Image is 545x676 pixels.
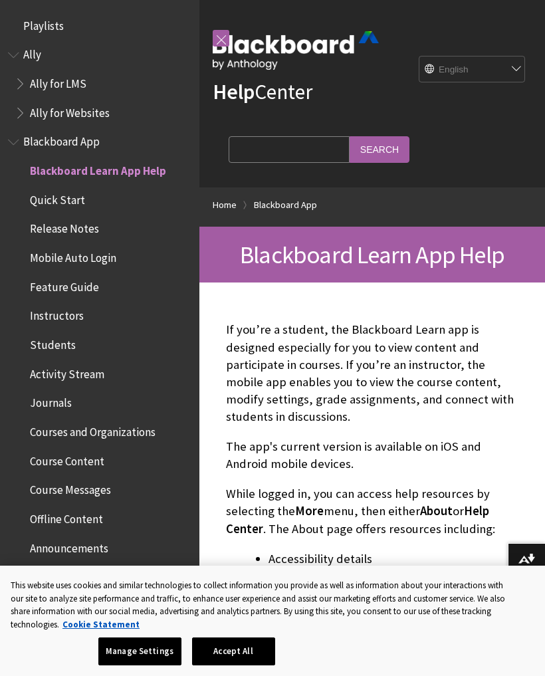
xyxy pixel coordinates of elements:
[420,503,453,518] span: About
[23,44,41,62] span: Ally
[30,218,99,236] span: Release Notes
[11,579,507,631] div: This website uses cookies and similar technologies to collect information you provide as well as ...
[23,15,64,33] span: Playlists
[62,619,140,630] a: More information about your privacy, opens in a new tab
[213,78,312,105] a: HelpCenter
[295,503,324,518] span: More
[269,550,518,568] li: Accessibility details
[30,276,99,294] span: Feature Guide
[213,31,379,70] img: Blackboard by Anthology
[226,503,489,536] span: Help Center
[30,102,110,120] span: Ally for Websites
[30,508,103,526] span: Offline Content
[30,363,104,381] span: Activity Stream
[192,637,275,665] button: Accept All
[350,136,409,162] input: Search
[419,56,526,83] select: Site Language Selector
[226,485,518,538] p: While logged in, you can access help resources by selecting the menu, then either or . The About ...
[226,438,518,473] p: The app's current version is available on iOS and Android mobile devices.
[30,479,111,497] span: Course Messages
[30,305,84,323] span: Instructors
[30,392,72,410] span: Journals
[30,189,85,207] span: Quick Start
[30,247,116,265] span: Mobile Auto Login
[8,44,191,124] nav: Book outline for Anthology Ally Help
[8,15,191,37] nav: Book outline for Playlists
[30,537,108,555] span: Announcements
[98,637,181,665] button: Manage Settings
[226,321,518,425] p: If you’re a student, the Blackboard Learn app is designed especially for you to view content and ...
[213,78,255,105] strong: Help
[23,131,100,149] span: Blackboard App
[240,239,504,270] span: Blackboard Learn App Help
[30,421,156,439] span: Courses and Organizations
[254,197,317,213] a: Blackboard App
[30,450,104,468] span: Course Content
[213,197,237,213] a: Home
[30,334,76,352] span: Students
[30,72,86,90] span: Ally for LMS
[30,160,166,177] span: Blackboard Learn App Help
